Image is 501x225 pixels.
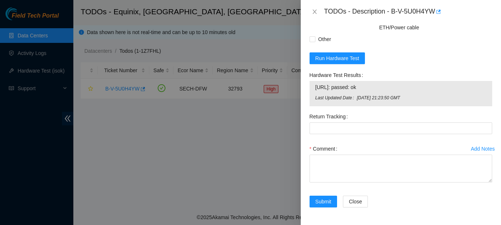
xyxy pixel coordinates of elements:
[315,95,357,102] span: Last Updated Date
[315,54,359,62] span: Run Hardware Test
[310,52,365,64] button: Run Hardware Test
[310,122,492,134] input: Return Tracking
[310,69,366,81] label: Hardware Test Results
[343,196,368,207] button: Close
[315,33,334,45] span: Other
[471,143,495,155] button: Add Notes
[310,111,351,122] label: Return Tracking
[357,95,486,102] span: [DATE] 21:23:50 GMT
[310,143,340,155] label: Comment
[315,198,332,206] span: Submit
[312,9,318,15] span: close
[349,198,362,206] span: Close
[310,196,337,207] button: Submit
[310,8,320,15] button: Close
[315,83,486,91] span: [URL]: passed: ok
[310,155,492,182] textarea: Comment
[471,146,495,151] div: Add Notes
[324,6,492,18] div: TODOs - Description - B-V-5U0H4YW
